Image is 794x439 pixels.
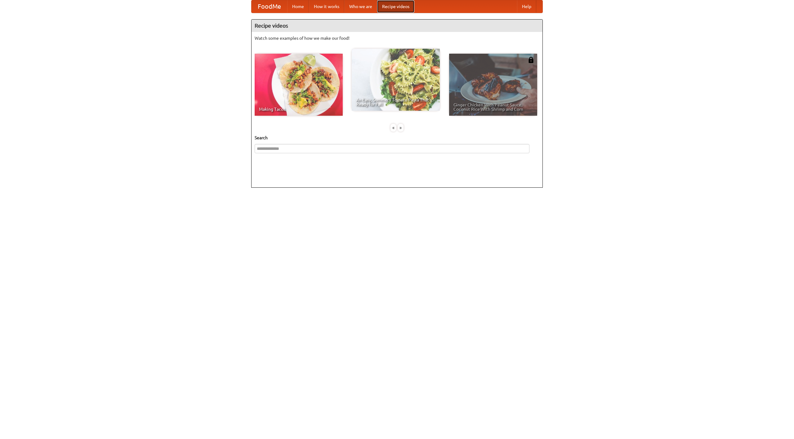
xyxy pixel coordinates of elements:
h5: Search [255,135,539,141]
div: » [398,124,404,132]
a: An Easy, Summery Tomato Pasta That's Ready for Fall [352,49,440,111]
a: Who we are [344,0,377,13]
span: An Easy, Summery Tomato Pasta That's Ready for Fall [356,98,435,106]
p: Watch some examples of how we make our food! [255,35,539,41]
a: Help [517,0,536,13]
h4: Recipe videos [252,20,542,32]
a: How it works [309,0,344,13]
a: Making Tacos [255,54,343,116]
a: Home [287,0,309,13]
a: FoodMe [252,0,287,13]
span: Making Tacos [259,107,338,111]
img: 483408.png [528,57,534,63]
a: Recipe videos [377,0,414,13]
div: « [390,124,396,132]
